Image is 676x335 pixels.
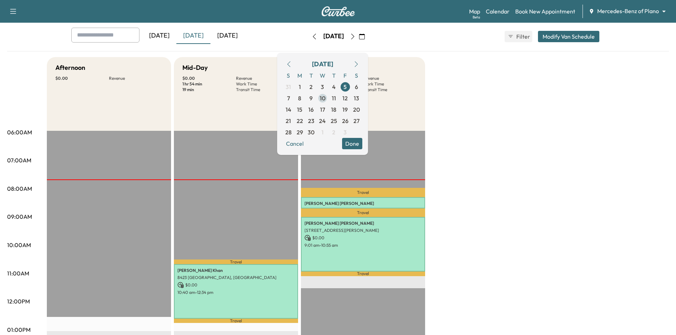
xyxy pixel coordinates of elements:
[304,228,422,233] p: [STREET_ADDRESS][PERSON_NAME]
[363,81,417,87] p: Work Time
[7,269,29,278] p: 11:00AM
[304,220,422,226] p: [PERSON_NAME] [PERSON_NAME]
[342,138,362,149] button: Done
[285,128,292,136] span: 28
[363,76,417,81] p: Revenue
[486,7,510,16] a: Calendar
[319,117,326,125] span: 24
[516,32,529,41] span: Filter
[342,105,348,114] span: 19
[331,105,336,114] span: 18
[353,117,359,125] span: 27
[321,6,355,16] img: Curbee Logo
[182,87,236,93] p: 19 min
[354,94,359,102] span: 13
[177,268,295,273] p: [PERSON_NAME] Khan
[294,70,306,81] span: M
[320,105,325,114] span: 17
[297,105,302,114] span: 15
[287,94,290,102] span: 7
[297,128,303,136] span: 29
[344,128,347,136] span: 3
[473,15,480,20] div: Beta
[301,272,425,276] p: Travel
[308,105,314,114] span: 16
[210,28,244,44] div: [DATE]
[236,81,290,87] p: Work Time
[505,31,532,42] button: Filter
[469,7,480,16] a: MapBeta
[7,156,31,164] p: 07:00AM
[176,28,210,44] div: [DATE]
[174,319,298,323] p: Travel
[331,117,337,125] span: 25
[236,87,290,93] p: Transit Time
[306,70,317,81] span: T
[177,282,295,288] p: $ 0.00
[309,83,313,91] span: 2
[323,32,344,41] div: [DATE]
[109,76,163,81] p: Revenue
[177,275,295,280] p: 8423 [GEOGRAPHIC_DATA], [GEOGRAPHIC_DATA]
[304,235,422,241] p: $ 0.00
[236,76,290,81] p: Revenue
[351,70,362,81] span: S
[538,31,599,42] button: Modify Van Schedule
[177,290,295,295] p: 10:40 am - 12:34 pm
[298,94,301,102] span: 8
[304,208,422,213] p: [STREET_ADDRESS]
[308,117,314,125] span: 23
[174,259,298,264] p: Travel
[55,76,109,81] p: $ 0.00
[308,128,314,136] span: 30
[363,87,417,93] p: Transit Time
[142,28,176,44] div: [DATE]
[312,59,333,69] div: [DATE]
[317,70,328,81] span: W
[297,117,303,125] span: 22
[342,94,348,102] span: 12
[515,7,575,16] a: Book New Appointment
[299,83,301,91] span: 1
[286,117,291,125] span: 21
[286,105,291,114] span: 14
[321,128,324,136] span: 1
[283,138,307,149] button: Cancel
[328,70,340,81] span: T
[55,63,85,73] h5: Afternoon
[355,83,358,91] span: 6
[332,83,336,91] span: 4
[304,201,422,206] p: [PERSON_NAME] [PERSON_NAME]
[7,325,31,334] p: 01:00PM
[7,297,30,306] p: 12:00PM
[7,128,32,136] p: 06:00AM
[7,212,32,221] p: 09:00AM
[283,70,294,81] span: S
[320,94,325,102] span: 10
[340,70,351,81] span: F
[286,83,291,91] span: 31
[332,128,335,136] span: 2
[342,117,348,125] span: 26
[344,83,347,91] span: 5
[182,76,236,81] p: $ 0.00
[321,83,324,91] span: 3
[7,184,32,193] p: 08:00AM
[182,81,236,87] p: 1 hr 54 min
[597,7,659,15] span: Mercedes-Benz of Plano
[301,208,425,217] p: Travel
[309,94,313,102] span: 9
[182,63,208,73] h5: Mid-Day
[304,242,422,248] p: 9:01 am - 10:55 am
[332,94,336,102] span: 11
[353,105,360,114] span: 20
[301,188,425,197] p: Travel
[7,241,31,249] p: 10:00AM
